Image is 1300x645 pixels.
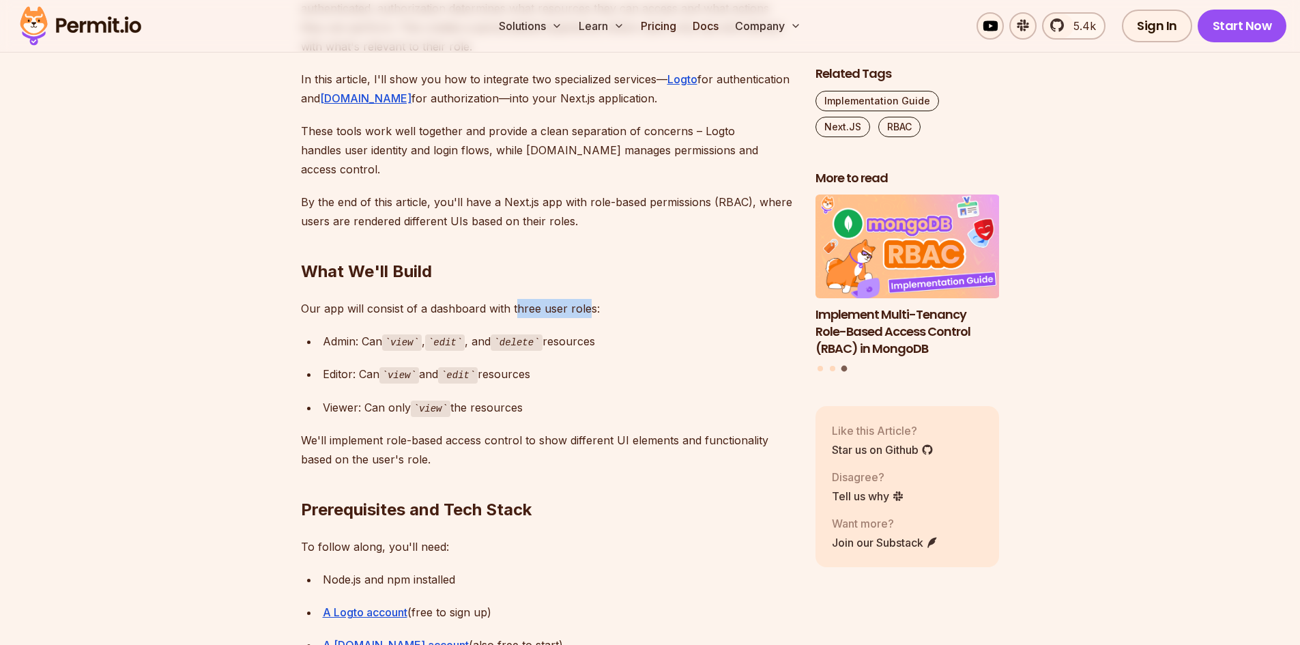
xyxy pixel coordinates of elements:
h2: More to read [815,170,1000,187]
code: edit [438,367,478,384]
div: Posts [815,195,1000,374]
div: Editor: Can and resources [323,364,794,384]
div: Node.js and npm installed [323,570,794,589]
a: RBAC [878,117,921,137]
code: view [379,367,419,384]
a: Docs [687,12,724,40]
code: view [382,334,422,351]
a: Implement Multi-Tenancy Role-Based Access Control (RBAC) in MongoDBImplement Multi-Tenancy Role-B... [815,195,1000,358]
p: By the end of this article, you'll have a Next.js app with role-based permissions (RBAC), where u... [301,192,794,231]
p: To follow along, you'll need: [301,537,794,556]
a: Star us on Github [832,442,934,458]
button: Company [730,12,807,40]
h2: Prerequisites and Tech Stack [301,444,794,521]
a: Pricing [635,12,682,40]
p: Want more? [832,515,938,532]
code: edit [425,334,465,351]
p: These tools work well together and provide a clean separation of concerns – Logto handles user id... [301,121,794,179]
a: Join our Substack [832,534,938,551]
button: Go to slide 1 [818,366,823,371]
p: Disagree? [832,469,904,485]
a: A Logto account [323,605,407,619]
span: 5.4k [1065,18,1096,34]
p: Like this Article? [832,422,934,439]
div: (free to sign up) [323,603,794,622]
a: Logto [667,72,697,86]
a: [DOMAIN_NAME] [320,91,411,105]
code: delete [491,334,542,351]
h3: Implement Multi-Tenancy Role-Based Access Control (RBAC) in MongoDB [815,306,1000,357]
p: We'll implement role-based access control to show different UI elements and functionality based o... [301,431,794,469]
code: view [411,401,450,417]
a: Sign In [1122,10,1192,42]
h2: What We'll Build [301,206,794,283]
a: Tell us why [832,488,904,504]
button: Solutions [493,12,568,40]
a: Implementation Guide [815,91,939,111]
button: Learn [573,12,630,40]
p: Our app will consist of a dashboard with three user roles: [301,299,794,318]
img: Implement Multi-Tenancy Role-Based Access Control (RBAC) in MongoDB [815,195,1000,299]
p: In this article, I'll show you how to integrate two specialized services— for authentication and ... [301,70,794,108]
div: Admin: Can , , and resources [323,332,794,352]
a: 5.4k [1042,12,1106,40]
li: 3 of 3 [815,195,1000,358]
button: Go to slide 2 [830,366,835,371]
img: Permit logo [14,3,147,49]
div: Viewer: Can only the resources [323,398,794,418]
h2: Related Tags [815,66,1000,83]
a: Next.JS [815,117,870,137]
a: Start Now [1198,10,1287,42]
button: Go to slide 3 [841,366,848,372]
